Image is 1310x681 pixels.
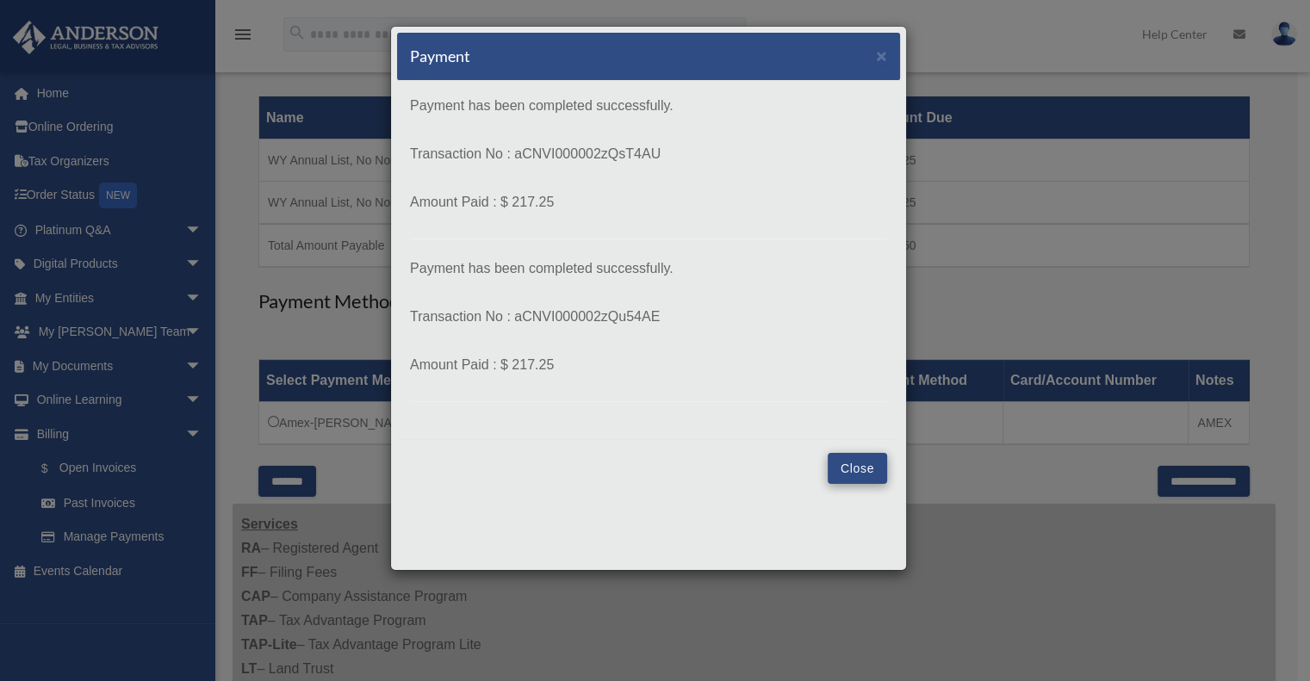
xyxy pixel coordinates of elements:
button: Close [828,453,887,484]
p: Payment has been completed successfully. [410,257,887,281]
p: Transaction No : aCNVI000002zQu54AE [410,305,887,329]
p: Transaction No : aCNVI000002zQsT4AU [410,142,887,166]
p: Payment has been completed successfully. [410,94,887,118]
p: Amount Paid : $ 217.25 [410,190,887,214]
p: Amount Paid : $ 217.25 [410,353,887,377]
span: × [876,46,887,65]
h5: Payment [410,46,470,67]
button: Close [876,46,887,65]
